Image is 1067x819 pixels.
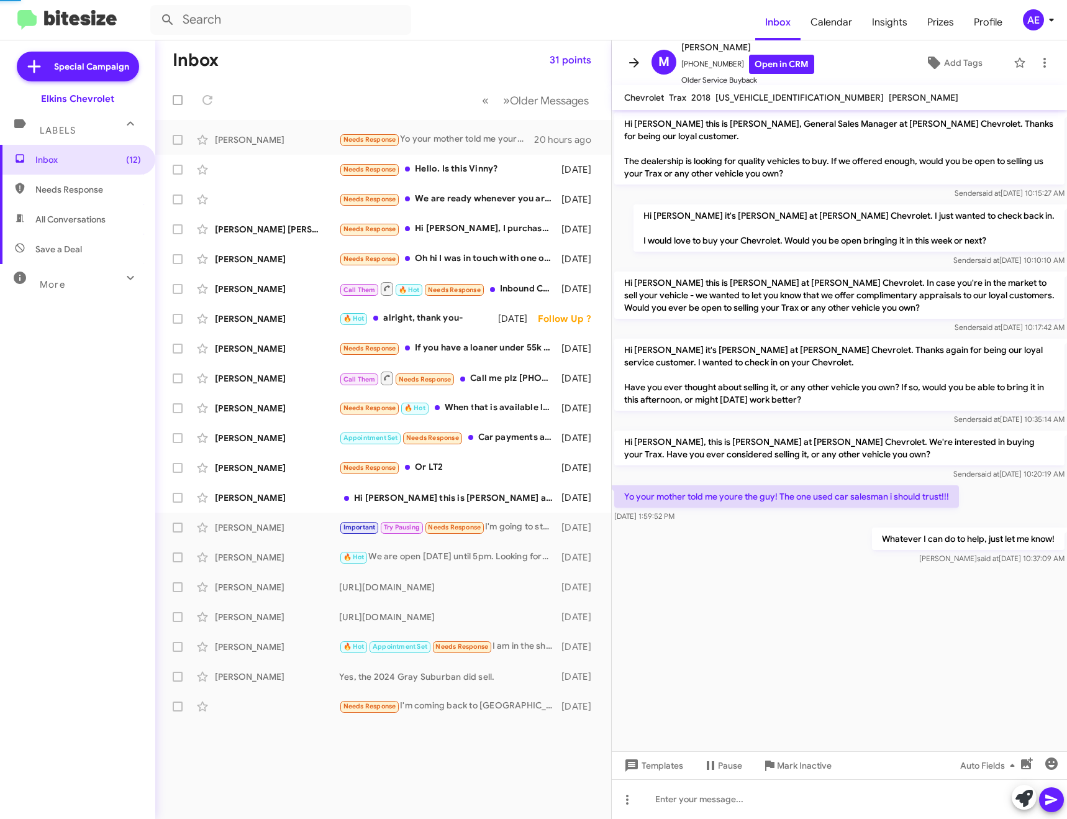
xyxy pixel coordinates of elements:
[215,492,339,504] div: [PERSON_NAME]
[399,286,420,294] span: 🔥 Hot
[40,125,76,136] span: Labels
[889,92,958,103] span: [PERSON_NAME]
[801,4,862,40] a: Calendar
[681,74,814,86] span: Older Service Buyback
[944,52,983,74] span: Add Tags
[339,431,559,445] div: Car payments are outrageously high and I'm not interested in high car payments because I have bad...
[215,581,339,593] div: [PERSON_NAME]
[559,223,601,236] div: [DATE]
[215,670,339,683] div: [PERSON_NAME]
[559,193,601,206] div: [DATE]
[339,581,559,593] div: [URL][DOMAIN_NAME]
[339,492,559,504] div: Hi [PERSON_NAME] this is [PERSON_NAME] at [PERSON_NAME] Chevrolet. Just wanted to follow up and m...
[215,611,339,623] div: [PERSON_NAME]
[339,341,559,355] div: If you have a loaner under 55k MSRP and are willing to match the deal I sent over, we can talk. O...
[633,204,1065,252] p: Hi [PERSON_NAME] it's [PERSON_NAME] at [PERSON_NAME] Chevrolet. I just wanted to check back in. I...
[428,286,481,294] span: Needs Response
[343,523,376,531] span: Important
[622,754,683,777] span: Templates
[559,432,601,444] div: [DATE]
[559,342,601,355] div: [DATE]
[681,55,814,74] span: [PHONE_NUMBER]
[339,311,498,326] div: alright, thank you-
[862,4,917,40] a: Insights
[343,702,396,710] span: Needs Response
[339,520,559,534] div: I'm going to stop up around 1:30-2 and take a look in person. If we can make a deal, will I be ab...
[559,551,601,564] div: [DATE]
[752,754,842,777] button: Mark Inactive
[343,464,396,472] span: Needs Response
[339,550,559,564] div: We are open [DATE] until 5pm. Looking forward to seeing your Ford.
[339,162,559,176] div: Hello. Is this Vinny?
[339,401,559,415] div: When that is available let me know
[474,88,496,113] button: Previous
[559,462,601,474] div: [DATE]
[215,283,339,295] div: [PERSON_NAME]
[559,641,601,653] div: [DATE]
[399,375,452,383] span: Needs Response
[978,255,999,265] span: said at
[614,485,959,508] p: Yo your mother told me youre the guy! The one used car salesman i should trust!!!
[669,92,686,103] span: Trax
[343,314,365,323] span: 🔥 Hot
[658,52,670,72] span: M
[435,643,488,651] span: Needs Response
[215,432,339,444] div: [PERSON_NAME]
[41,93,114,105] div: Elkins Chevrolet
[953,255,1065,265] span: Sender [DATE] 10:10:10 AM
[559,492,601,504] div: [DATE]
[559,700,601,713] div: [DATE]
[35,183,141,196] span: Needs Response
[534,134,601,146] div: 20 hours ago
[624,92,664,103] span: Chevrolet
[339,252,559,266] div: Oh hi I was in touch with one of your team he said he'll let me know when the cheaper model exuin...
[215,521,339,534] div: [PERSON_NAME]
[559,402,601,414] div: [DATE]
[150,5,411,35] input: Search
[215,641,339,653] div: [PERSON_NAME]
[343,135,396,144] span: Needs Response
[215,223,339,236] div: [PERSON_NAME] [PERSON_NAME]
[614,272,1065,319] p: Hi [PERSON_NAME] this is [PERSON_NAME] at [PERSON_NAME] Chevrolet. In case you're in the market t...
[954,414,1065,424] span: Sender [DATE] 10:35:14 AM
[343,553,365,561] span: 🔥 Hot
[718,754,742,777] span: Pause
[550,49,591,71] span: 31 points
[339,370,559,386] div: Call me plz [PHONE_NUMBER]
[475,88,596,113] nav: Page navigation example
[339,670,559,683] div: Yes, the 2024 Gray Suburban did sell.
[538,313,601,325] div: Follow Up ?
[715,92,884,103] span: [US_VEHICLE_IDENTIFICATION_NUMBER]
[614,431,1065,465] p: Hi [PERSON_NAME], this is [PERSON_NAME] at [PERSON_NAME] Chevrolet. We're interested in buying yo...
[215,402,339,414] div: [PERSON_NAME]
[373,643,427,651] span: Appointment Set
[691,92,711,103] span: 2018
[339,699,559,713] div: I'm coming back to [GEOGRAPHIC_DATA] from [DATE]-[DATE] Sounds good The vin is above I was offere...
[339,222,559,236] div: Hi [PERSON_NAME], I purchased one from another dealership. The day I reached out to inquire about...
[404,404,425,412] span: 🔥 Hot
[384,523,420,531] span: Try Pausing
[755,4,801,40] span: Inbox
[126,153,141,166] span: (12)
[693,754,752,777] button: Pause
[339,611,559,623] div: [URL][DOMAIN_NAME]
[54,60,129,73] span: Special Campaign
[953,469,1065,478] span: Sender [DATE] 10:20:19 AM
[540,49,601,71] button: 31 points
[955,188,1065,198] span: Sender [DATE] 10:15:27 AM
[614,112,1065,185] p: Hi [PERSON_NAME] this is [PERSON_NAME], General Sales Manager at [PERSON_NAME] Chevrolet. Thanks ...
[614,339,1065,411] p: Hi [PERSON_NAME] it's [PERSON_NAME] at [PERSON_NAME] Chevrolet. Thanks again for being our loyal ...
[343,344,396,352] span: Needs Response
[917,4,964,40] a: Prizes
[17,52,139,81] a: Special Campaign
[559,163,601,176] div: [DATE]
[950,754,1030,777] button: Auto Fields
[978,414,1000,424] span: said at
[498,313,538,325] div: [DATE]
[559,670,601,683] div: [DATE]
[964,4,1012,40] span: Profile
[343,375,376,383] span: Call Them
[899,52,1007,74] button: Add Tags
